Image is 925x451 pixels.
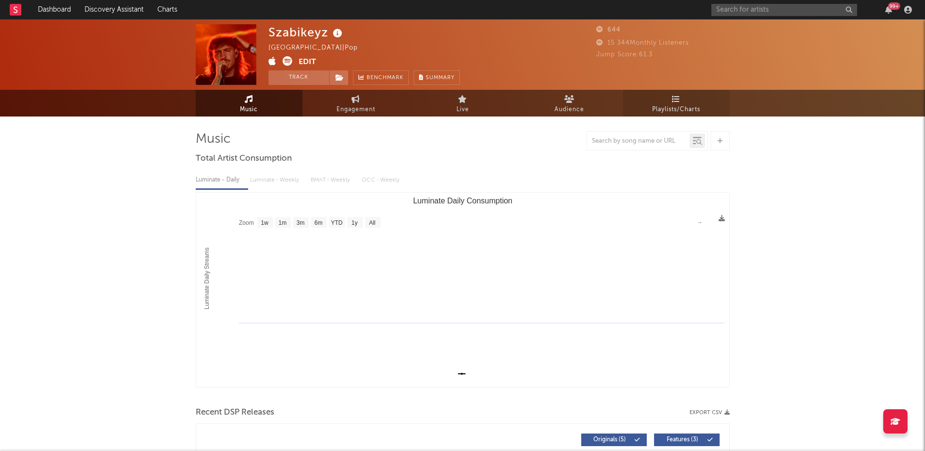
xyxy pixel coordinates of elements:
[588,437,632,443] span: Originals ( 5 )
[261,219,269,226] text: 1w
[697,219,703,226] text: →
[196,153,292,165] span: Total Artist Consumption
[269,24,345,40] div: Szabikeyz
[196,407,274,418] span: Recent DSP Releases
[299,56,316,68] button: Edit
[351,219,357,226] text: 1y
[239,219,254,226] text: Zoom
[596,40,689,46] span: 15 344 Monthly Listeners
[203,248,210,309] text: Luminate Daily Streams
[269,42,369,54] div: [GEOGRAPHIC_DATA] | Pop
[314,219,322,226] text: 6m
[581,434,647,446] button: Originals(5)
[660,437,705,443] span: Features ( 3 )
[587,137,690,145] input: Search by song name or URL
[623,90,730,117] a: Playlists/Charts
[690,410,730,416] button: Export CSV
[296,219,304,226] text: 3m
[555,104,584,116] span: Audience
[885,6,892,14] button: 99+
[426,75,454,81] span: Summary
[654,434,720,446] button: Features(3)
[303,90,409,117] a: Engagement
[596,27,621,33] span: 644
[652,104,700,116] span: Playlists/Charts
[369,219,375,226] text: All
[336,104,375,116] span: Engagement
[516,90,623,117] a: Audience
[196,90,303,117] a: Music
[278,219,286,226] text: 1m
[414,70,460,85] button: Summary
[413,197,512,205] text: Luminate Daily Consumption
[353,70,409,85] a: Benchmark
[888,2,900,10] div: 99 +
[196,193,729,387] svg: Luminate Daily Consumption
[409,90,516,117] a: Live
[711,4,857,16] input: Search for artists
[269,70,329,85] button: Track
[596,51,653,58] span: Jump Score: 61.3
[367,72,404,84] span: Benchmark
[331,219,342,226] text: YTD
[240,104,258,116] span: Music
[456,104,469,116] span: Live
